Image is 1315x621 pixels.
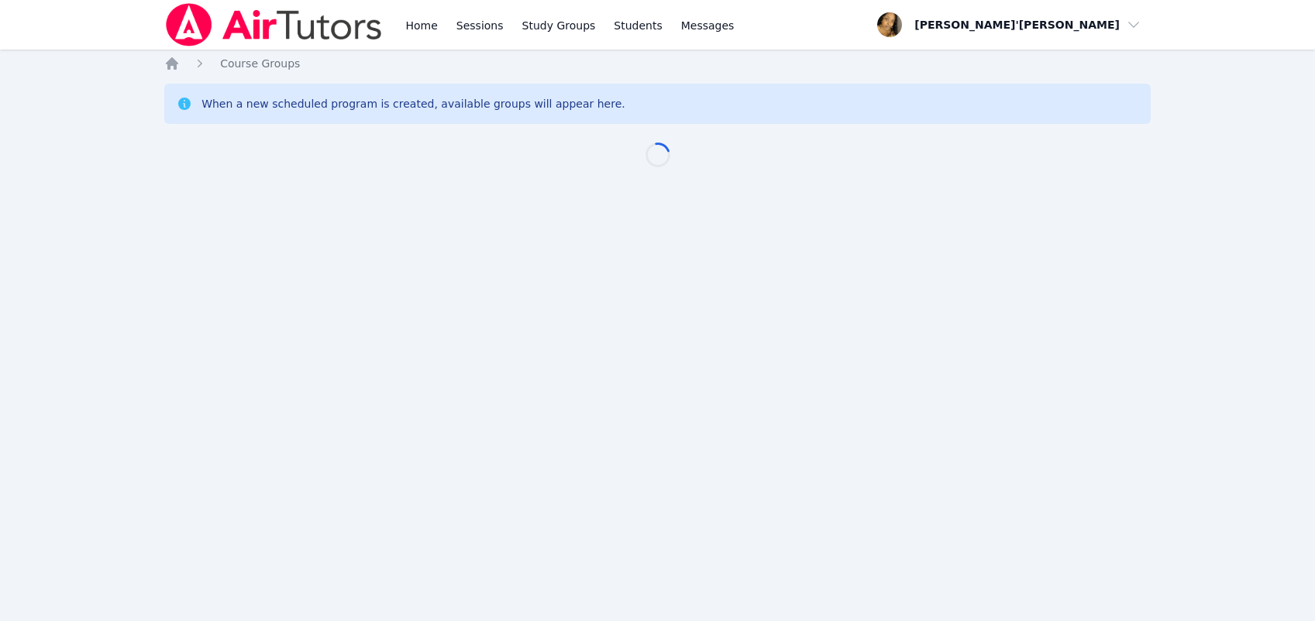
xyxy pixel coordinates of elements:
[220,57,300,70] span: Course Groups
[164,3,384,46] img: Air Tutors
[220,56,300,71] a: Course Groups
[681,18,735,33] span: Messages
[201,96,625,112] div: When a new scheduled program is created, available groups will appear here.
[164,56,1151,71] nav: Breadcrumb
